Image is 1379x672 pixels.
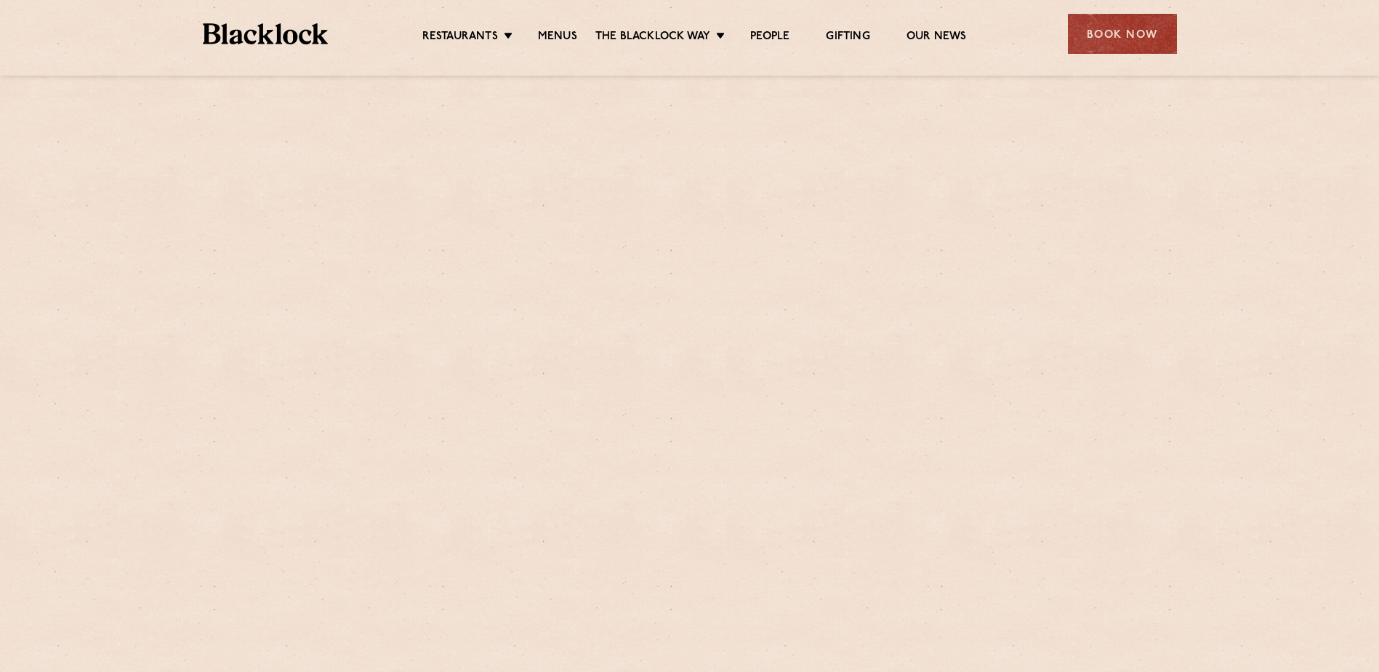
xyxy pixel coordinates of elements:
[750,30,789,46] a: People
[826,30,869,46] a: Gifting
[203,23,329,44] img: BL_Textured_Logo-footer-cropped.svg
[595,30,710,46] a: The Blacklock Way
[538,30,577,46] a: Menus
[906,30,967,46] a: Our News
[1068,14,1177,54] div: Book Now
[422,30,498,46] a: Restaurants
